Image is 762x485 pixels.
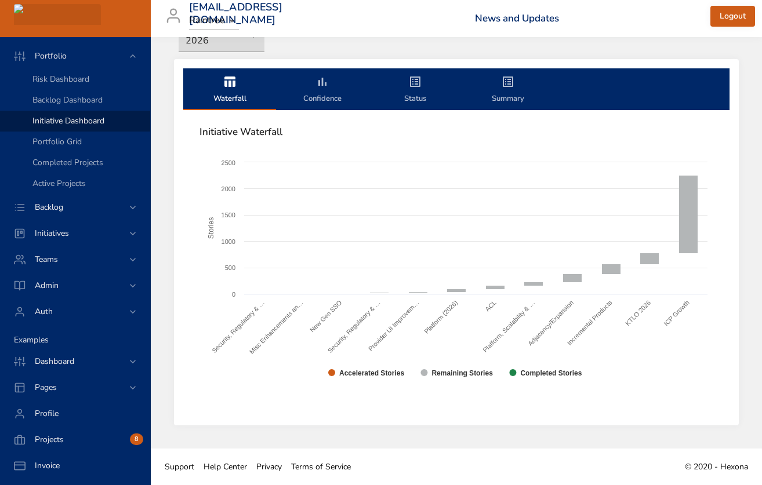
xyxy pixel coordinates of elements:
[26,434,73,445] span: Projects
[252,454,286,480] a: Privacy
[26,280,68,291] span: Admin
[566,299,614,347] text: Incremental Products
[423,299,459,335] text: Platform (2026)
[326,299,382,354] text: Security, Regulatory & …
[256,461,282,472] span: Privacy
[286,454,355,480] a: Terms of Service
[183,68,730,110] div: initiative-tabs
[685,461,748,472] span: © 2020 - Hexona
[189,12,239,30] div: Raintree
[26,356,84,367] span: Dashboard
[431,369,493,377] text: Remaining Stories
[26,460,69,471] span: Invoice
[26,408,68,419] span: Profile
[26,50,76,61] span: Portfolio
[222,238,235,245] text: 1000
[32,115,104,126] span: Initiative Dashboard
[32,157,103,168] span: Completed Projects
[160,454,199,480] a: Support
[189,1,282,26] h3: [EMAIL_ADDRESS][DOMAIN_NAME]
[248,299,304,355] text: Misc Enhancements an…
[222,159,235,166] text: 2500
[26,228,78,239] span: Initiatives
[484,299,498,313] text: ACL
[283,75,362,105] span: Confidence
[469,75,547,105] span: Summary
[339,369,404,377] text: Accelerated Stories
[225,264,235,271] text: 500
[232,291,235,298] text: 0
[204,461,247,472] span: Help Center
[309,299,343,334] text: New Gen SSO
[376,75,455,105] span: Status
[710,6,755,27] button: Logout
[481,299,536,353] text: Platform, Scalability & …
[32,178,86,189] span: Active Projects
[222,185,235,192] text: 2000
[26,306,62,317] span: Auth
[165,461,194,472] span: Support
[190,75,269,105] span: Waterfall
[475,12,559,25] a: News and Updates
[520,369,582,377] text: Completed Stories
[527,299,575,347] text: Adjacency/Expansion
[32,94,103,105] span: Backlog Dashboard
[720,9,746,24] span: Logout
[211,299,266,354] text: Security, Regulatory & …
[199,454,252,480] a: Help Center
[624,299,652,327] text: KTLO 2026
[130,435,143,444] span: 8
[662,299,691,327] text: ICP Growth
[367,299,420,352] text: Provider UI Improvem…
[26,254,67,265] span: Teams
[32,136,82,147] span: Portfolio Grid
[32,74,89,85] span: Risk Dashboard
[26,202,72,213] span: Backlog
[222,211,235,218] text: 1500
[207,217,215,239] text: Stories
[291,461,351,472] span: Terms of Service
[26,382,66,393] span: Pages
[199,126,713,138] span: Initiative Waterfall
